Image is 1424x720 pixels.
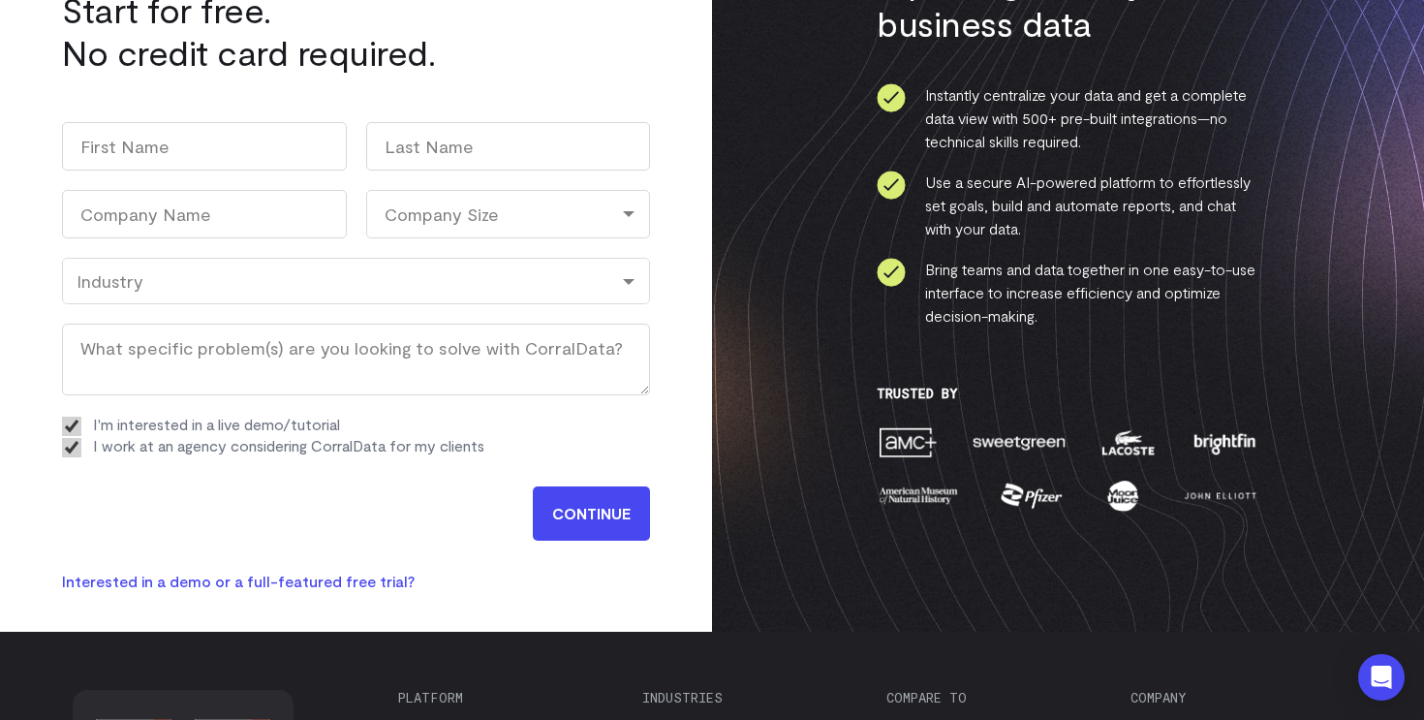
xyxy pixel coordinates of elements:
h3: Platform [398,690,609,705]
label: I'm interested in a live demo/tutorial [93,415,340,433]
input: Company Name [62,190,347,238]
div: Open Intercom Messenger [1358,654,1405,701]
h3: Compare to [886,690,1098,705]
div: Industry [77,270,635,292]
h3: Trusted By [877,386,1259,401]
input: CONTINUE [533,486,650,541]
input: Last Name [366,122,651,171]
li: Bring teams and data together in one easy-to-use interface to increase efficiency and optimize de... [877,258,1259,328]
li: Use a secure AI-powered platform to effortlessly set goals, build and automate reports, and chat ... [877,171,1259,240]
h3: Industries [642,690,853,705]
a: Interested in a demo or a full-featured free trial? [62,572,415,590]
li: Instantly centralize your data and get a complete data view with 500+ pre-built integrations—no t... [877,83,1259,153]
div: Company Size [366,190,651,238]
h3: Company [1130,690,1342,705]
label: I work at an agency considering CorralData for my clients [93,436,484,454]
input: First Name [62,122,347,171]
